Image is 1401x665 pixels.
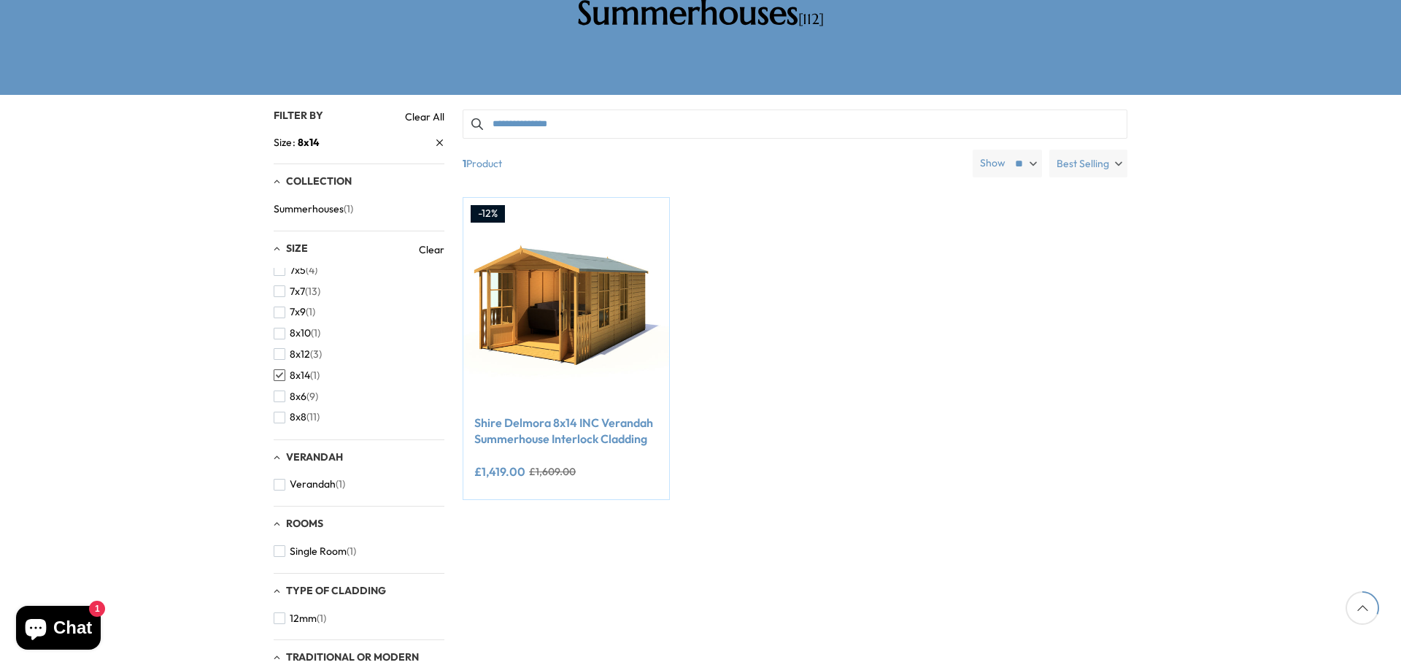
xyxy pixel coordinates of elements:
[286,517,323,530] span: Rooms
[290,327,311,339] span: 8x10
[474,466,525,477] ins: £1,419.00
[529,466,576,477] del: £1,609.00
[12,606,105,653] inbox-online-store-chat: Shopify online store chat
[274,541,356,562] button: Single Room
[274,407,320,428] button: 8x8
[306,264,317,277] span: (4)
[310,348,322,361] span: (3)
[798,10,824,28] span: [112]
[306,306,315,318] span: (1)
[274,203,344,215] span: Summerhouses
[290,348,310,361] span: 8x12
[317,612,326,625] span: (1)
[274,365,320,386] button: 8x14
[274,199,353,220] button: Summerhouses (1)
[419,242,444,257] a: Clear
[290,369,310,382] span: 8x14
[274,109,323,122] span: Filter By
[347,545,356,558] span: (1)
[1049,150,1127,177] label: Best Selling
[286,174,352,188] span: Collection
[474,415,658,447] a: Shire Delmora 8x14 INC Verandah Summerhouse Interlock Cladding
[405,109,444,124] a: Clear All
[274,135,298,150] span: Size
[471,205,505,223] div: -12%
[274,281,320,302] button: 7x7
[290,285,305,298] span: 7x7
[290,545,347,558] span: Single Room
[286,450,343,464] span: Verandah
[344,203,353,215] span: (1)
[274,301,315,323] button: 7x9
[286,584,386,597] span: Type of Cladding
[980,156,1006,171] label: Show
[286,650,419,664] span: Traditional or Modern
[290,306,306,318] span: 7x9
[274,386,318,407] button: 8x6
[290,391,306,403] span: 8x6
[310,369,320,382] span: (1)
[274,474,345,495] button: Verandah
[1057,150,1109,177] span: Best Selling
[463,109,1127,139] input: Search products
[306,411,320,423] span: (11)
[306,391,318,403] span: (9)
[274,344,322,365] button: 8x12
[311,327,320,339] span: (1)
[290,478,336,491] span: Verandah
[290,264,306,277] span: 7x5
[290,612,317,625] span: 12mm
[463,150,466,177] b: 1
[286,242,308,255] span: Size
[463,198,669,404] img: Shire Delmora 8x14 INC Verandah Summerhouse Interlock Cladding - Best Shed
[274,260,317,281] button: 7x5
[305,285,320,298] span: (13)
[274,323,320,344] button: 8x10
[457,150,967,177] span: Product
[290,411,306,423] span: 8x8
[298,136,320,149] span: 8x14
[274,608,326,629] button: 12mm
[336,478,345,491] span: (1)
